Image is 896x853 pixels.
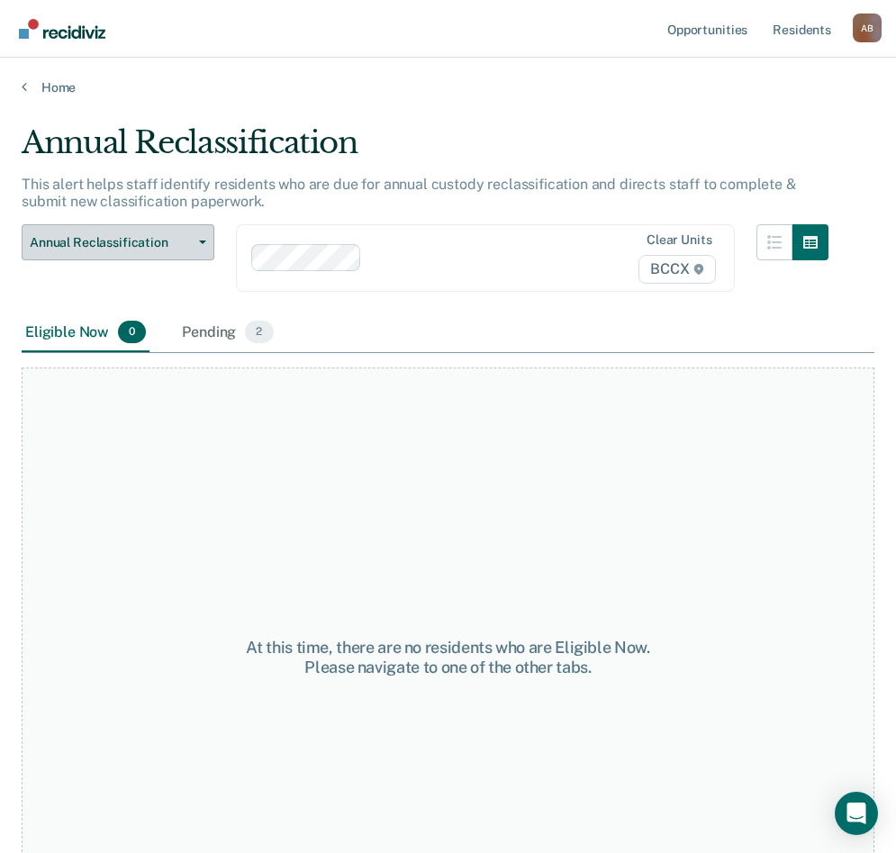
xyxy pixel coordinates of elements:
[235,638,661,676] div: At this time, there are no residents who are Eligible Now. Please navigate to one of the other tabs.
[118,321,146,344] span: 0
[22,176,796,210] p: This alert helps staff identify residents who are due for annual custody reclassification and dir...
[853,14,882,42] button: Profile dropdown button
[19,19,105,39] img: Recidiviz
[245,321,273,344] span: 2
[853,14,882,42] div: A B
[647,232,712,248] div: Clear units
[22,124,828,176] div: Annual Reclassification
[22,79,874,95] a: Home
[22,224,214,260] button: Annual Reclassification
[638,255,715,284] span: BCCX
[835,792,878,835] div: Open Intercom Messenger
[178,313,276,353] div: Pending2
[22,313,149,353] div: Eligible Now0
[30,235,192,250] span: Annual Reclassification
